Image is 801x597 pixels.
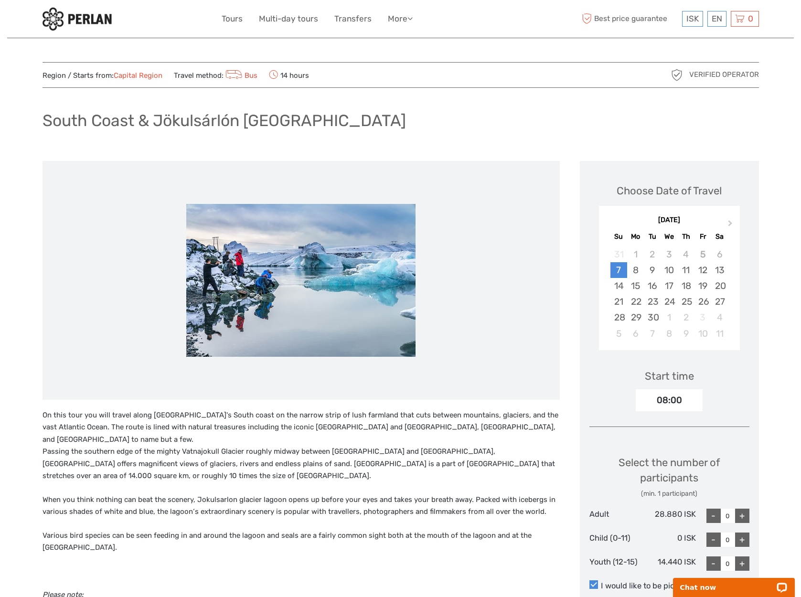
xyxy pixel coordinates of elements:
label: I would like to be picked up (required) [589,580,749,592]
span: Best price guarantee [580,11,680,27]
div: - [706,533,721,547]
a: Capital Region [114,71,162,80]
div: Child (0-11) [589,533,643,547]
div: Choose Thursday, October 9th, 2025 [678,326,694,341]
div: Choose Monday, September 15th, 2025 [627,278,644,294]
div: Choose Wednesday, September 10th, 2025 [661,262,677,278]
div: EN [707,11,726,27]
div: month 2025-09 [602,246,737,341]
div: Choose Saturday, September 13th, 2025 [711,262,728,278]
div: Not available Sunday, August 31st, 2025 [610,246,627,262]
div: - [706,556,721,571]
div: Choose Friday, October 10th, 2025 [694,326,711,341]
div: [DATE] [599,215,740,225]
div: Choose Saturday, October 4th, 2025 [711,309,728,325]
div: Choose Tuesday, September 23rd, 2025 [644,294,661,309]
div: Choose Monday, September 22nd, 2025 [627,294,644,309]
div: Choose Sunday, September 7th, 2025 [610,262,627,278]
div: (min. 1 participant) [589,489,749,499]
div: Adult [589,509,643,523]
div: 08:00 [636,389,703,411]
div: Choose Thursday, September 18th, 2025 [678,278,694,294]
a: Bus [224,71,258,80]
div: + [735,533,749,547]
div: 14.440 ISK [642,556,696,571]
div: Youth (12-15) [589,556,643,571]
div: 0 ISK [642,533,696,547]
span: 0 [747,14,755,23]
div: Choose Sunday, September 21st, 2025 [610,294,627,309]
div: Choose Sunday, September 28th, 2025 [610,309,627,325]
div: Choose Date of Travel [617,183,722,198]
img: 288-6a22670a-0f57-43d8-a107-52fbc9b92f2c_logo_small.jpg [43,7,112,31]
div: Choose Tuesday, October 7th, 2025 [644,326,661,341]
div: Mo [627,230,644,243]
div: - [706,509,721,523]
div: Th [678,230,694,243]
div: Not available Friday, September 5th, 2025 [694,246,711,262]
div: Choose Monday, October 6th, 2025 [627,326,644,341]
div: Choose Sunday, September 14th, 2025 [610,278,627,294]
span: Region / Starts from: [43,71,162,81]
div: Choose Friday, September 19th, 2025 [694,278,711,294]
div: Choose Friday, September 12th, 2025 [694,262,711,278]
h1: South Coast & Jökulsárlón [GEOGRAPHIC_DATA] [43,111,406,130]
img: 78518117ddc0439cb4efc68decae32cf_main_slider.jpg [186,204,416,357]
div: + [735,509,749,523]
div: Choose Wednesday, October 1st, 2025 [661,309,677,325]
div: Choose Wednesday, September 24th, 2025 [661,294,677,309]
div: Choose Thursday, September 11th, 2025 [678,262,694,278]
div: Choose Tuesday, September 30th, 2025 [644,309,661,325]
div: Choose Friday, September 26th, 2025 [694,294,711,309]
p: On this tour you will travel along [GEOGRAPHIC_DATA]'s South coast on the narrow strip of lush fa... [43,409,560,482]
p: When you think nothing can beat the scenery, Jokulsarlon glacier lagoon opens up before your eyes... [43,494,560,518]
div: Choose Sunday, October 5th, 2025 [610,326,627,341]
div: Not available Wednesday, September 3rd, 2025 [661,246,677,262]
span: ISK [686,14,699,23]
span: Travel method: [174,68,258,82]
div: Tu [644,230,661,243]
div: Choose Monday, September 8th, 2025 [627,262,644,278]
span: 14 hours [269,68,309,82]
div: Not available Saturday, September 6th, 2025 [711,246,728,262]
div: Choose Tuesday, September 16th, 2025 [644,278,661,294]
button: Next Month [724,218,739,233]
div: Fr [694,230,711,243]
div: Start time [645,369,694,384]
div: Not available Friday, October 3rd, 2025 [694,309,711,325]
div: 28.880 ISK [642,509,696,523]
div: Sa [711,230,728,243]
p: Various bird species can be seen feeding in and around the lagoon and seals are a fairly common s... [43,530,560,554]
iframe: LiveChat chat widget [667,567,801,597]
a: More [388,12,413,26]
div: Choose Thursday, October 2nd, 2025 [678,309,694,325]
div: Not available Tuesday, September 2nd, 2025 [644,246,661,262]
div: + [735,556,749,571]
img: verified_operator_grey_128.png [669,67,684,83]
div: Choose Monday, September 29th, 2025 [627,309,644,325]
a: Multi-day tours [259,12,318,26]
div: Choose Saturday, September 27th, 2025 [711,294,728,309]
div: Choose Wednesday, September 17th, 2025 [661,278,677,294]
div: Choose Tuesday, September 9th, 2025 [644,262,661,278]
a: Tours [222,12,243,26]
div: Choose Saturday, September 20th, 2025 [711,278,728,294]
div: Not available Monday, September 1st, 2025 [627,246,644,262]
div: Choose Thursday, September 25th, 2025 [678,294,694,309]
div: Select the number of participants [589,455,749,499]
a: Transfers [334,12,372,26]
div: Choose Wednesday, October 8th, 2025 [661,326,677,341]
div: Choose Saturday, October 11th, 2025 [711,326,728,341]
div: Not available Thursday, September 4th, 2025 [678,246,694,262]
div: Su [610,230,627,243]
div: We [661,230,677,243]
span: Verified Operator [689,70,759,80]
